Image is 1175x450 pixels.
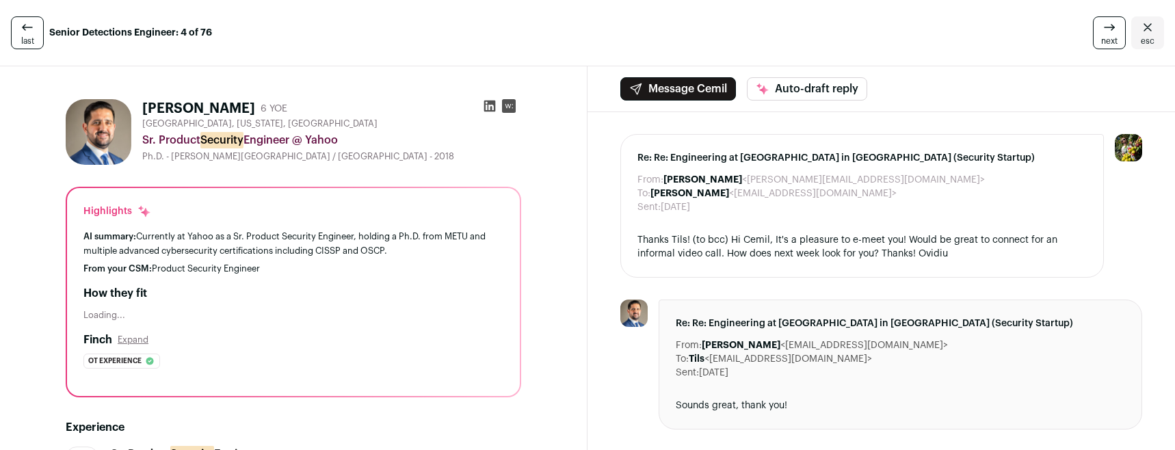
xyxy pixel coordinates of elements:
[702,339,948,352] dd: <[EMAIL_ADDRESS][DOMAIN_NAME]>
[11,16,44,49] a: last
[83,332,112,348] h2: Finch
[142,118,378,129] span: [GEOGRAPHIC_DATA], [US_STATE], [GEOGRAPHIC_DATA]
[702,341,780,350] b: [PERSON_NAME]
[747,77,867,101] button: Auto-draft reply
[66,419,521,436] h2: Experience
[676,399,1125,412] div: Sounds great, thank you!
[142,99,255,118] h1: [PERSON_NAME]
[1101,36,1118,47] span: next
[689,354,704,364] b: Tils
[83,229,503,258] div: Currently at Yahoo as a Sr. Product Security Engineer, holding a Ph.D. from METU and multiple adv...
[676,317,1125,330] span: Re: Re: Engineering at [GEOGRAPHIC_DATA] in [GEOGRAPHIC_DATA] (Security Startup)
[83,310,503,321] div: Loading...
[637,187,650,200] dt: To:
[261,102,287,116] div: 6 YOE
[1131,16,1164,49] a: Close
[21,36,34,47] span: last
[676,339,702,352] dt: From:
[676,366,699,380] dt: Sent:
[83,264,152,273] span: From your CSM:
[83,204,151,218] div: Highlights
[650,187,897,200] dd: <[EMAIL_ADDRESS][DOMAIN_NAME]>
[1115,134,1142,161] img: 6689865-medium_jpg
[650,189,729,198] b: [PERSON_NAME]
[1141,36,1154,47] span: esc
[200,132,243,148] mark: Security
[83,232,136,241] span: AI summary:
[663,175,742,185] b: [PERSON_NAME]
[142,132,521,148] div: Sr. Product Engineer @ Yahoo
[637,233,1087,261] div: Thanks Tils! (to bcc) Hi Cemil, It's a pleasure to e-meet you! Would be great to connect for an i...
[663,173,985,187] dd: <[PERSON_NAME][EMAIL_ADDRESS][DOMAIN_NAME]>
[637,151,1087,165] span: Re: Re: Engineering at [GEOGRAPHIC_DATA] in [GEOGRAPHIC_DATA] (Security Startup)
[637,200,661,214] dt: Sent:
[83,285,503,302] h2: How they fit
[699,366,728,380] dd: [DATE]
[88,354,142,368] span: Ot experience
[49,26,212,40] strong: Senior Detections Engineer: 4 of 76
[637,173,663,187] dt: From:
[142,151,521,162] div: Ph.D. - [PERSON_NAME][GEOGRAPHIC_DATA] / [GEOGRAPHIC_DATA] - 2018
[66,99,131,165] img: 0b71065905da5aece2e4fa6df1838c4c8b1f4cc432db2d3b7f68302a048250a1.jpg
[1093,16,1126,49] a: next
[661,200,690,214] dd: [DATE]
[689,352,872,366] dd: <[EMAIL_ADDRESS][DOMAIN_NAME]>
[676,352,689,366] dt: To:
[83,263,503,274] div: Product Security Engineer
[620,77,736,101] button: Message Cemil
[118,334,148,345] button: Expand
[620,300,648,327] img: 0b71065905da5aece2e4fa6df1838c4c8b1f4cc432db2d3b7f68302a048250a1.jpg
